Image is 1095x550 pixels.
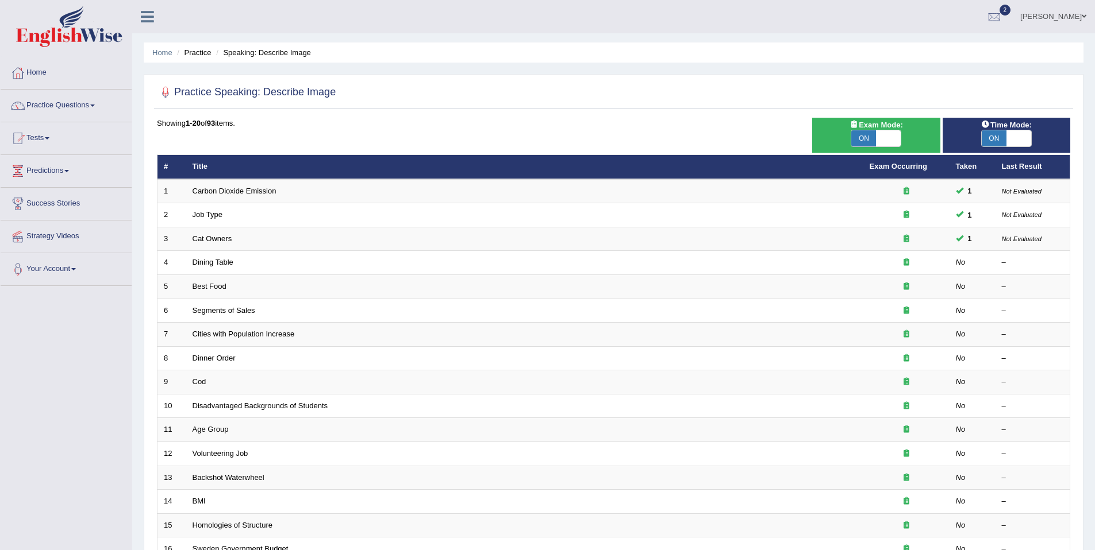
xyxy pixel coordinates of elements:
[193,330,295,338] a: Cities with Population Increase
[186,155,863,179] th: Title
[870,234,943,245] div: Exam occurring question
[157,203,186,227] td: 2
[1,188,132,216] a: Success Stories
[870,401,943,412] div: Exam occurring question
[174,47,211,58] li: Practice
[963,233,977,245] span: You can still take this question
[193,449,248,458] a: Volunteering Job
[956,258,966,266] em: No
[1002,520,1064,531] div: –
[1000,5,1011,16] span: 2
[870,496,943,507] div: Exam occurring question
[157,84,336,101] h2: Practice Speaking: Describe Image
[1002,424,1064,435] div: –
[963,209,977,221] span: You can still take this question
[152,48,172,57] a: Home
[870,424,943,435] div: Exam occurring question
[956,473,966,482] em: No
[193,401,328,410] a: Disadvantaged Backgrounds of Students
[982,130,1006,146] span: ON
[157,275,186,299] td: 5
[157,251,186,275] td: 4
[956,401,966,410] em: No
[193,234,232,243] a: Cat Owners
[996,155,1070,179] th: Last Result
[157,118,1070,129] div: Showing of items.
[1,90,132,118] a: Practice Questions
[157,179,186,203] td: 1
[157,346,186,370] td: 8
[950,155,996,179] th: Taken
[193,521,272,529] a: Homologies of Structure
[1002,353,1064,364] div: –
[870,186,943,197] div: Exam occurring question
[193,258,233,266] a: Dining Table
[1002,448,1064,459] div: –
[1,253,132,282] a: Your Account
[977,119,1036,131] span: Time Mode:
[1002,211,1042,218] small: Not Evaluated
[193,425,229,433] a: Age Group
[193,187,276,195] a: Carbon Dioxide Emission
[193,497,206,505] a: BMI
[157,394,186,418] td: 10
[956,282,966,291] em: No
[956,377,966,386] em: No
[193,282,226,291] a: Best Food
[207,119,215,127] b: 93
[1002,377,1064,388] div: –
[1002,329,1064,340] div: –
[812,118,940,153] div: Show exams occurring in exams
[870,472,943,483] div: Exam occurring question
[956,449,966,458] em: No
[845,119,907,131] span: Exam Mode:
[157,466,186,490] td: 13
[870,162,927,171] a: Exam Occurring
[956,497,966,505] em: No
[1002,257,1064,268] div: –
[157,513,186,537] td: 15
[956,330,966,338] em: No
[193,306,255,315] a: Segments of Sales
[157,323,186,347] td: 7
[193,473,264,482] a: Backshot Waterwheel
[870,377,943,388] div: Exam occurring question
[193,354,236,362] a: Dinner Order
[1002,235,1042,242] small: Not Evaluated
[157,227,186,251] td: 3
[870,329,943,340] div: Exam occurring question
[213,47,311,58] li: Speaking: Describe Image
[157,418,186,442] td: 11
[157,299,186,323] td: 6
[870,353,943,364] div: Exam occurring question
[157,441,186,466] td: 12
[1,122,132,151] a: Tests
[1002,188,1042,195] small: Not Evaluated
[870,305,943,316] div: Exam occurring question
[157,155,186,179] th: #
[1,155,132,184] a: Predictions
[186,119,201,127] b: 1-20
[870,257,943,268] div: Exam occurring question
[193,210,223,219] a: Job Type
[870,520,943,531] div: Exam occurring question
[956,521,966,529] em: No
[157,370,186,394] td: 9
[1002,281,1064,292] div: –
[956,354,966,362] em: No
[956,425,966,433] em: No
[1002,496,1064,507] div: –
[963,185,977,197] span: You can still take this question
[870,210,943,220] div: Exam occurring question
[157,490,186,514] td: 14
[870,448,943,459] div: Exam occurring question
[1002,472,1064,483] div: –
[956,306,966,315] em: No
[870,281,943,292] div: Exam occurring question
[851,130,876,146] span: ON
[193,377,206,386] a: Cod
[1002,305,1064,316] div: –
[1,57,132,86] a: Home
[1002,401,1064,412] div: –
[1,220,132,249] a: Strategy Videos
